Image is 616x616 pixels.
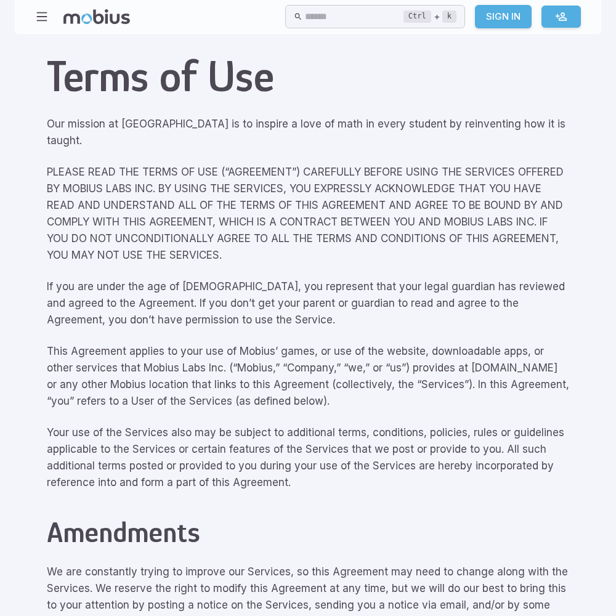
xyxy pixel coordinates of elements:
[47,278,569,328] p: If you are under the age of [DEMOGRAPHIC_DATA], you represent that your legal guardian has review...
[47,51,569,101] h1: Terms of Use
[403,10,431,23] kbd: Ctrl
[403,9,456,24] div: +
[47,424,569,491] p: Your use of the Services also may be subject to additional terms, conditions, policies, rules or ...
[47,343,569,410] p: This Agreement applies to your use of Mobius’ games, or use of the website, downloadable apps, or...
[442,10,456,23] kbd: k
[475,5,532,28] a: Sign In
[47,116,569,149] p: Our mission at [GEOGRAPHIC_DATA] is to inspire a love of math in every student by reinventing how...
[47,164,569,264] p: PLEASE READ THE TERMS OF USE (“AGREEMENT”) CAREFULLY BEFORE USING THE SERVICES OFFERED BY MOBIUS ...
[47,516,569,549] h2: Amendments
